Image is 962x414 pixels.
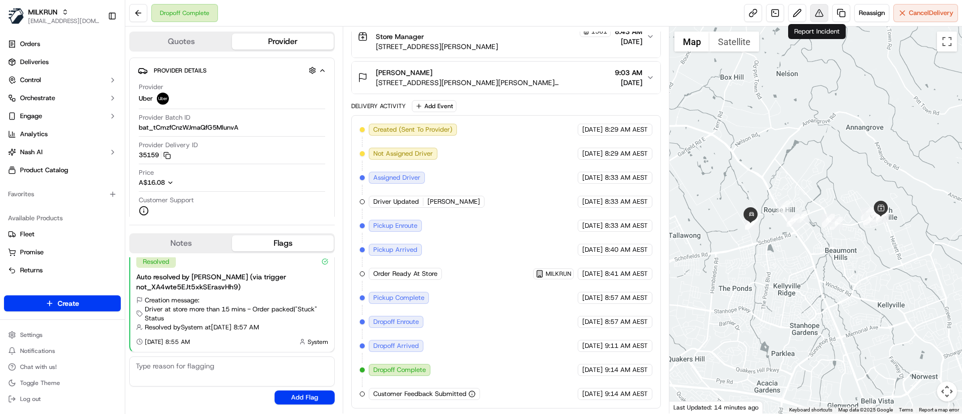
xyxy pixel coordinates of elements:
span: Analytics [20,130,48,139]
span: Promise [20,248,44,257]
span: Returns [20,266,43,275]
span: Dropoff Enroute [373,317,419,326]
span: Customer Support [139,196,194,205]
span: MILKRUN [28,7,58,17]
span: 8:29 AM AEST [605,149,648,158]
button: Chat with us! [4,360,121,374]
span: Uber [139,94,153,103]
span: Nash AI [20,148,43,157]
button: [PERSON_NAME][STREET_ADDRESS][PERSON_NAME][PERSON_NAME][PERSON_NAME]9:03 AM[DATE] [352,62,660,94]
button: Add Flag [275,390,335,404]
span: [DATE] [582,269,603,278]
span: Driver at store more than 15 mins - Order packed | "Stuck" Status [145,305,328,323]
span: [DATE] [582,149,603,158]
a: Returns [8,266,117,275]
span: [DATE] [582,245,603,254]
button: Provider [232,34,334,50]
a: Terms (opens in new tab) [899,407,913,412]
img: MILKRUN [8,8,24,24]
span: Provider Batch ID [139,113,190,122]
div: Last Updated: 14 minutes ago [669,401,763,413]
img: Google [672,400,705,413]
span: 8:57 AM AEST [605,293,648,302]
button: Add Event [412,100,456,112]
span: Price [139,168,154,177]
span: Pickup Complete [373,293,424,302]
button: Create [4,295,121,311]
span: Pickup Enroute [373,221,417,230]
span: [DATE] 8:55 AM [145,338,190,346]
button: Reassign [854,4,889,22]
span: Provider Details [154,67,206,75]
span: Woolworths Supermarket AU - [GEOGRAPHIC_DATA] North Store Manager [376,22,577,42]
button: Nash AI [4,144,121,160]
div: 1 [777,201,790,214]
span: [DATE] [582,341,603,350]
div: Delivery Activity [351,102,406,110]
span: Engage [20,112,42,121]
span: Resolved by System [145,323,203,332]
span: Product Catalog [20,166,68,175]
a: Analytics [4,126,121,142]
a: Fleet [8,230,117,239]
button: Log out [4,392,121,406]
button: Show street map [674,32,709,52]
span: Cancel Delivery [909,9,953,18]
span: Pickup Arrived [373,245,417,254]
span: 8:29 AM AEST [605,125,648,134]
div: 13 [745,216,758,229]
span: 8:40 AM AEST [605,245,648,254]
span: 1561 [591,28,607,36]
span: 8:33 AM AEST [605,221,648,230]
span: 9:14 AM AEST [605,389,648,398]
span: Chat with us! [20,363,57,371]
span: Control [20,76,41,85]
button: CancelDelivery [893,4,958,22]
span: Log out [20,395,41,403]
span: Creation message: [145,296,199,305]
button: Engage [4,108,121,124]
button: Flags [232,235,334,251]
span: [DATE] [582,317,603,326]
span: Order Ready At Store [373,269,437,278]
span: Assigned Driver [373,173,420,182]
img: uber-new-logo.jpeg [157,93,169,105]
span: 9:03 AM [615,68,642,78]
div: Auto resolved by [PERSON_NAME] (via trigger not_XA4wte5EJt5xkSErasvHh9) [136,272,328,292]
span: Dropoff Arrived [373,341,419,350]
button: Keyboard shortcuts [789,406,832,413]
span: 8:57 AM AEST [605,317,648,326]
button: Toggle Theme [4,376,121,390]
span: [DATE] [582,389,603,398]
div: 2 [797,210,810,223]
span: Customer Feedback Submitted [373,389,466,398]
span: 8:33 AM AEST [605,197,648,206]
span: Driver Updated [373,197,419,206]
span: A$16.08 [139,178,165,187]
div: 3 [830,217,843,230]
span: [DATE] [615,37,642,47]
div: 6 [875,209,888,222]
a: Product Catalog [4,162,121,178]
span: Provider [139,83,163,92]
span: MILKRUN [546,270,571,278]
button: A$16.08 [139,178,227,187]
span: 8:33 AM AEST [605,173,648,182]
span: 9:11 AM AEST [605,341,648,350]
span: [PERSON_NAME] [376,68,432,78]
button: Provider Details [138,62,326,79]
span: [DATE] [582,173,603,182]
div: Report Incident [788,24,846,39]
span: [STREET_ADDRESS][PERSON_NAME][PERSON_NAME][PERSON_NAME] [376,78,610,88]
a: Promise [8,248,117,257]
div: Resolved [136,256,176,268]
a: Orders [4,36,121,52]
button: Control [4,72,121,88]
button: Fleet [4,226,121,242]
span: [EMAIL_ADDRESS][DOMAIN_NAME] [28,17,100,25]
span: [DATE] [582,125,603,134]
span: Create [58,298,79,308]
span: Settings [20,331,43,339]
div: 8 [861,207,874,220]
span: at [DATE] 8:57 AM [205,323,259,332]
